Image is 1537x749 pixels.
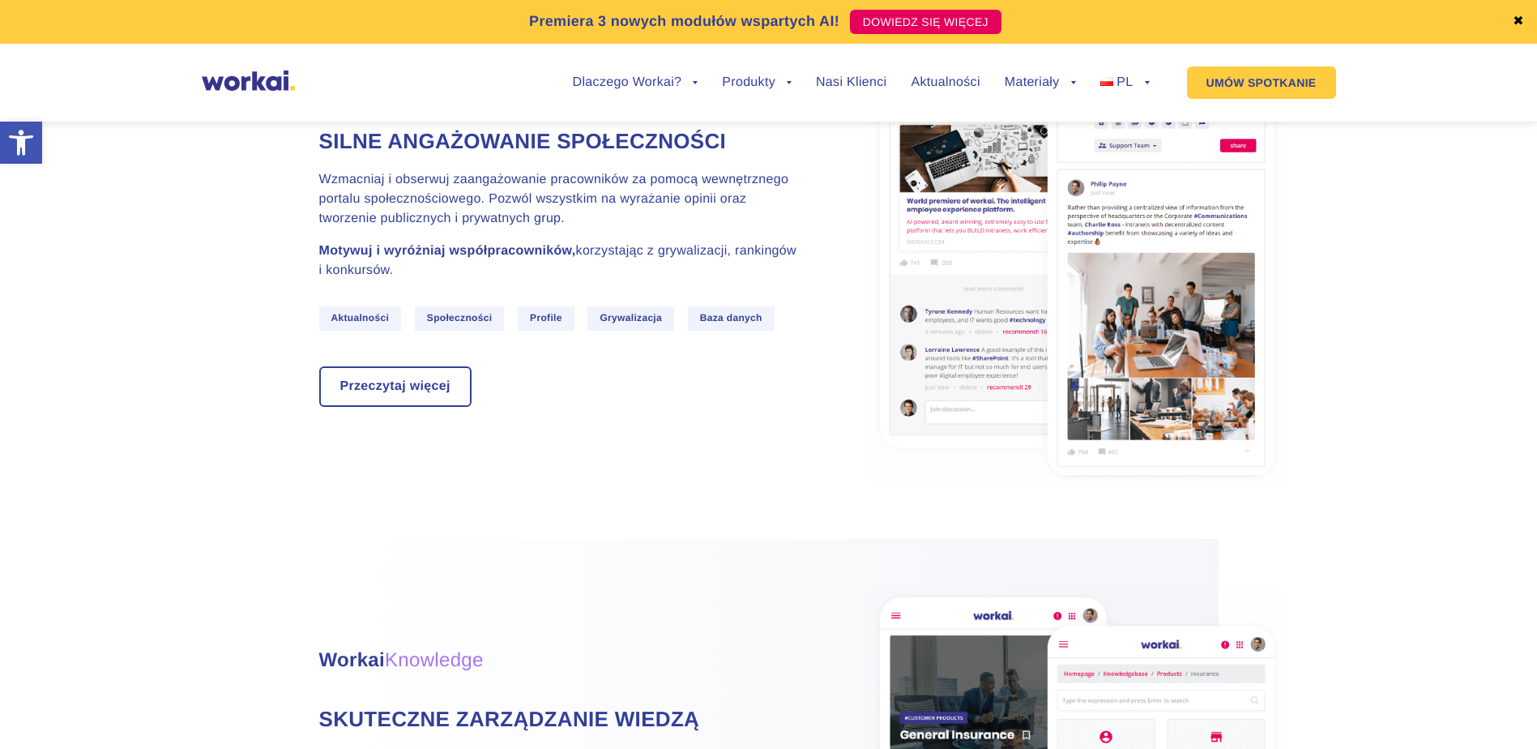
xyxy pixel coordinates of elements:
[722,76,792,89] a: Produkty
[319,170,805,229] p: Wzmacniaj i obserwuj zaangażowanie pracowników za pomocą wewnętrznego portalu społecznościowego. ...
[529,11,839,32] p: Premiera 3 nowych modułów wspartych AI!
[688,306,775,330] span: Baza danych
[816,76,886,89] a: Nasi Klienci
[518,306,574,330] span: Profile
[1005,76,1076,89] a: Materiały
[8,610,446,741] iframe: Popup CTA
[319,244,576,258] strong: Motywuj i wyróżniaj współpracowników,
[573,76,698,89] a: Dlaczego Workai?
[850,10,1001,34] a: DOWIEDZ SIĘ WIĘCEJ
[321,368,470,405] a: Przeczytaj więcej
[319,646,805,675] h3: Workai
[319,704,805,734] h4: Skuteczne zarządzanie wiedzą
[587,306,674,330] span: Grywalizacja
[1513,15,1524,28] a: ✖
[911,76,980,89] a: Aktualności
[1187,66,1336,99] a: UMÓW SPOTKANIE
[415,306,505,330] span: Społeczności
[319,242,805,280] p: korzystając z grywalizacji, rankingów i konkursów.
[319,126,805,156] h4: Silne angażowanie społeczności
[319,306,402,330] span: Aktualności
[1116,75,1133,89] span: PL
